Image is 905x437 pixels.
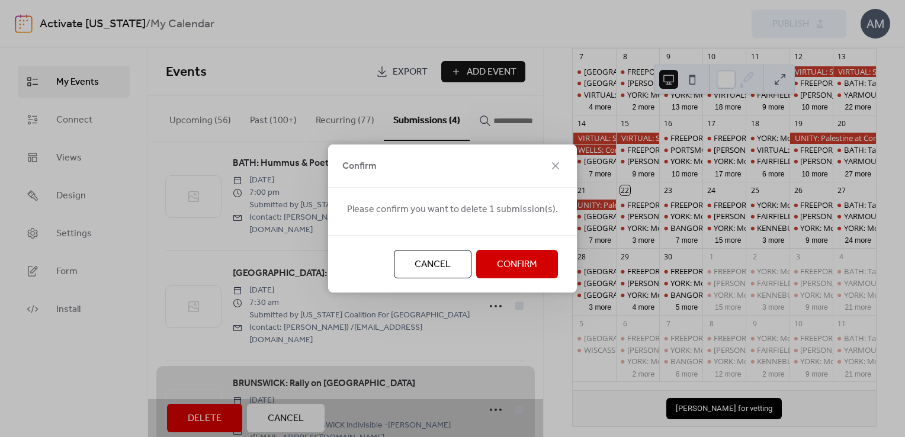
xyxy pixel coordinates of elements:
[476,250,558,278] button: Confirm
[394,250,471,278] button: Cancel
[415,258,451,272] span: Cancel
[342,159,377,173] span: Confirm
[497,258,537,272] span: Confirm
[347,203,558,217] span: Please confirm you want to delete 1 submission(s).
